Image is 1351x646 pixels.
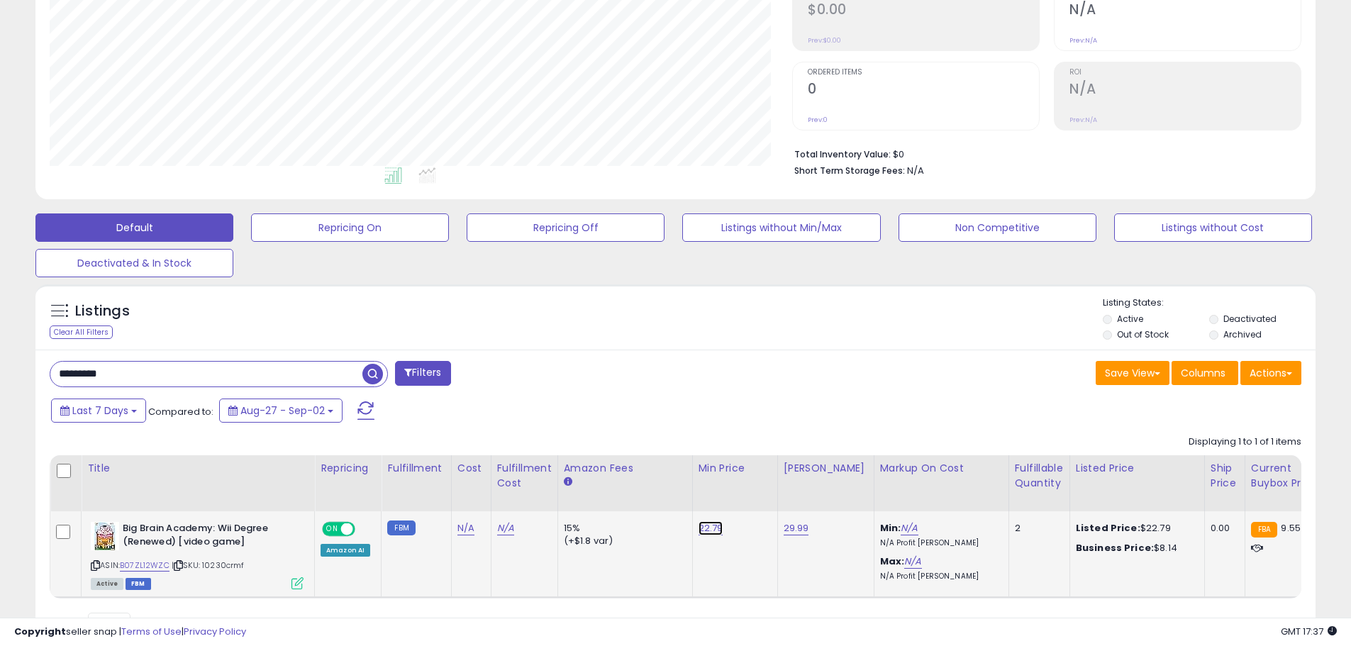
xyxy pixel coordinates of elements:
[1281,521,1301,535] span: 9.55
[387,461,445,476] div: Fulfillment
[1281,625,1337,638] span: 2025-09-10 17:37 GMT
[321,461,375,476] div: Repricing
[564,461,686,476] div: Amazon Fees
[251,213,449,242] button: Repricing On
[874,455,1008,511] th: The percentage added to the cost of goods (COGS) that forms the calculator for Min & Max prices.
[121,625,182,638] a: Terms of Use
[784,461,868,476] div: [PERSON_NAME]
[91,522,119,550] img: 51wVbQ6J9mL._SL40_.jpg
[808,1,1039,21] h2: $0.00
[1251,522,1277,538] small: FBA
[1181,366,1225,380] span: Columns
[172,559,245,571] span: | SKU: 10230crmf
[1076,541,1154,555] b: Business Price:
[899,213,1096,242] button: Non Competitive
[120,559,169,572] a: B07ZL12WZC
[14,625,246,639] div: seller snap | |
[1211,522,1234,535] div: 0.00
[1223,313,1277,325] label: Deactivated
[497,521,514,535] a: N/A
[126,578,151,590] span: FBM
[353,523,376,535] span: OFF
[87,461,308,476] div: Title
[880,521,901,535] b: Min:
[51,399,146,423] button: Last 7 Days
[1015,461,1064,491] div: Fulfillable Quantity
[387,520,415,535] small: FBM
[699,521,723,535] a: 22.79
[808,69,1039,77] span: Ordered Items
[1117,328,1169,340] label: Out of Stock
[467,213,665,242] button: Repricing Off
[1240,361,1301,385] button: Actions
[1076,521,1140,535] b: Listed Price:
[240,403,325,418] span: Aug-27 - Sep-02
[1076,461,1199,476] div: Listed Price
[880,555,905,568] b: Max:
[901,521,918,535] a: N/A
[880,538,998,548] p: N/A Profit [PERSON_NAME]
[1223,328,1262,340] label: Archived
[497,461,552,491] div: Fulfillment Cost
[808,81,1039,100] h2: 0
[1069,1,1301,21] h2: N/A
[1096,361,1169,385] button: Save View
[1069,81,1301,100] h2: N/A
[395,361,450,386] button: Filters
[323,523,341,535] span: ON
[219,399,343,423] button: Aug-27 - Sep-02
[564,476,572,489] small: Amazon Fees.
[794,145,1291,162] li: $0
[35,213,233,242] button: Default
[1069,116,1097,124] small: Prev: N/A
[1015,522,1059,535] div: 2
[1069,69,1301,77] span: ROI
[1114,213,1312,242] button: Listings without Cost
[1103,296,1316,310] p: Listing States:
[321,544,370,557] div: Amazon AI
[794,148,891,160] b: Total Inventory Value:
[1172,361,1238,385] button: Columns
[72,403,128,418] span: Last 7 Days
[794,165,905,177] b: Short Term Storage Fees:
[91,522,304,588] div: ASIN:
[50,325,113,339] div: Clear All Filters
[1211,461,1239,491] div: Ship Price
[123,522,295,552] b: Big Brain Academy: Wii Degree (Renewed) [video game]
[904,555,921,569] a: N/A
[564,535,682,547] div: (+$1.8 var)
[457,521,474,535] a: N/A
[784,521,809,535] a: 29.99
[1069,36,1097,45] small: Prev: N/A
[1189,435,1301,449] div: Displaying 1 to 1 of 1 items
[1076,542,1194,555] div: $8.14
[60,617,162,630] span: Show: entries
[808,116,828,124] small: Prev: 0
[808,36,841,45] small: Prev: $0.00
[14,625,66,638] strong: Copyright
[184,625,246,638] a: Privacy Policy
[148,405,213,418] span: Compared to:
[1117,313,1143,325] label: Active
[699,461,772,476] div: Min Price
[564,522,682,535] div: 15%
[880,572,998,581] p: N/A Profit [PERSON_NAME]
[880,461,1003,476] div: Markup on Cost
[907,164,924,177] span: N/A
[457,461,485,476] div: Cost
[91,578,123,590] span: All listings currently available for purchase on Amazon
[1251,461,1324,491] div: Current Buybox Price
[1076,522,1194,535] div: $22.79
[682,213,880,242] button: Listings without Min/Max
[35,249,233,277] button: Deactivated & In Stock
[75,301,130,321] h5: Listings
